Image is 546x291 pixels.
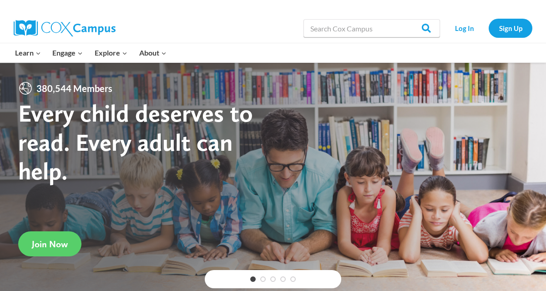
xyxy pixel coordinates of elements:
span: Join Now [32,239,68,250]
nav: Secondary Navigation [445,19,532,37]
a: Log In [445,19,484,37]
span: 380,544 Members [33,81,116,96]
a: 5 [290,276,296,282]
a: Sign Up [489,19,532,37]
strong: Every child deserves to read. Every adult can help. [18,98,253,185]
nav: Primary Navigation [9,43,172,62]
img: Cox Campus [14,20,116,36]
span: About [139,47,167,59]
input: Search Cox Campus [303,19,440,37]
a: Join Now [18,231,81,256]
span: Engage [52,47,83,59]
a: 3 [270,276,276,282]
span: Learn [15,47,41,59]
span: Explore [95,47,127,59]
a: 2 [260,276,266,282]
a: 4 [280,276,286,282]
a: 1 [250,276,256,282]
